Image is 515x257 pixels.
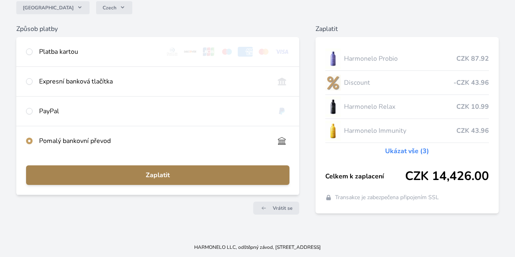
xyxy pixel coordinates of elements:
img: jcb.svg [201,47,216,57]
span: Harmonelo Probio [344,54,456,64]
button: Czech [96,1,132,14]
a: Vrátit se [253,202,299,215]
div: PayPal [39,106,268,116]
img: diners.svg [165,47,180,57]
span: CZK 10.99 [456,102,489,112]
button: Zaplatit [26,165,289,185]
img: amex.svg [238,47,253,57]
img: bankTransfer_IBAN.svg [274,136,289,146]
h6: Způsob platby [16,24,299,34]
img: maestro.svg [219,47,234,57]
span: Vrátit se [273,205,293,211]
img: discover.svg [183,47,198,57]
span: Celkem k zaplacení [325,171,405,181]
span: Zaplatit [33,170,283,180]
span: CZK 43.96 [456,126,489,136]
span: CZK 87.92 [456,54,489,64]
span: [GEOGRAPHIC_DATA] [23,4,74,11]
span: Harmonelo Immunity [344,126,456,136]
img: onlineBanking_CZ.svg [274,77,289,86]
span: Discount [344,78,454,88]
span: Czech [103,4,116,11]
img: discount-lo.png [325,72,341,93]
div: Expresní banková tlačítka [39,77,268,86]
div: Pomalý bankovní převod [39,136,268,146]
img: visa.svg [274,47,289,57]
img: mc.svg [256,47,271,57]
span: Harmonelo Relax [344,102,456,112]
span: -CZK 43.96 [454,78,489,88]
span: Transakce je zabezpečena připojením SSL [335,193,439,202]
span: CZK 14,426.00 [405,169,489,184]
img: paypal.svg [274,106,289,116]
img: CLEAN_RELAX_se_stinem_x-lo.jpg [325,97,341,117]
h6: Zaplatit [316,24,499,34]
div: Platba kartou [39,47,158,57]
button: [GEOGRAPHIC_DATA] [16,1,90,14]
img: CLEAN_PROBIO_se_stinem_x-lo.jpg [325,48,341,69]
img: IMMUNITY_se_stinem_x-lo.jpg [325,121,341,141]
a: Ukázat vše (3) [385,146,429,156]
